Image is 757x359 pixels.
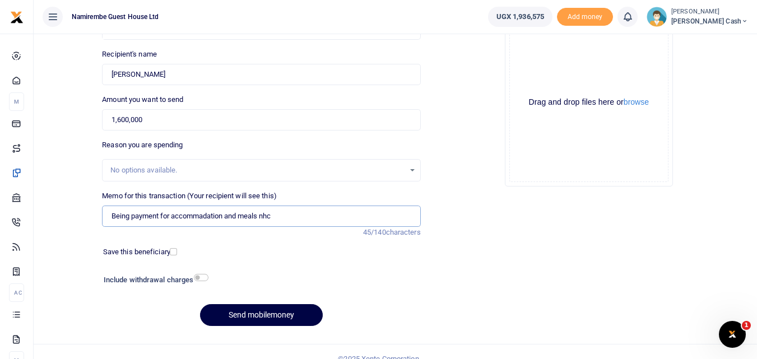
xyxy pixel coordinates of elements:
button: Send mobilemoney [200,304,323,326]
img: logo-small [10,11,24,24]
input: UGX [102,109,420,130]
li: M [9,92,24,111]
span: 45/140 [363,228,386,236]
li: Ac [9,283,24,302]
img: profile-user [647,7,667,27]
a: profile-user [PERSON_NAME] [PERSON_NAME] Cash [647,7,748,27]
span: Add money [557,8,613,26]
span: UGX 1,936,575 [496,11,544,22]
span: 1 [742,321,751,330]
label: Memo for this transaction (Your recipient will see this) [102,190,277,202]
div: File Uploader [505,18,673,187]
input: Enter extra information [102,206,420,227]
span: [PERSON_NAME] Cash [671,16,748,26]
li: Wallet ballance [484,7,557,27]
span: Namirembe Guest House Ltd [67,12,164,22]
a: logo-small logo-large logo-large [10,12,24,21]
small: [PERSON_NAME] [671,7,748,17]
iframe: Intercom live chat [719,321,746,348]
span: characters [386,228,421,236]
button: browse [624,98,649,106]
label: Save this beneficiary [103,246,170,258]
div: No options available. [110,165,404,176]
input: MTN & Airtel numbers are validated [102,64,420,85]
h6: Include withdrawal charges [104,276,203,285]
label: Reason you are spending [102,139,183,151]
li: Toup your wallet [557,8,613,26]
a: UGX 1,936,575 [488,7,552,27]
div: Drag and drop files here or [510,97,668,108]
label: Amount you want to send [102,94,183,105]
label: Recipient's name [102,49,157,60]
a: Add money [557,12,613,20]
